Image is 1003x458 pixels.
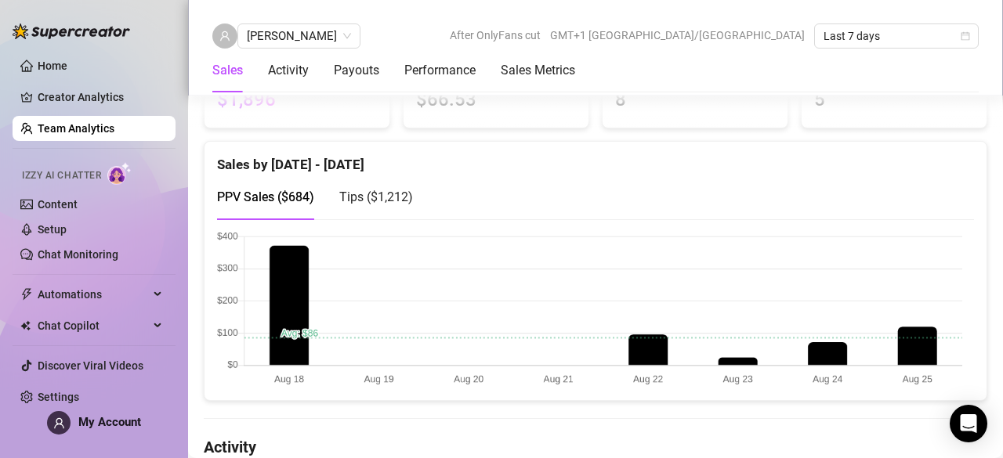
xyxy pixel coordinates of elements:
span: Izzy AI Chatter [22,168,101,183]
span: Last 7 days [824,24,969,48]
span: Matthew [247,24,351,48]
div: Sales [212,61,243,80]
div: Payouts [334,61,379,80]
div: Sales by [DATE] - [DATE] [217,142,974,175]
a: Team Analytics [38,122,114,135]
span: user [53,417,65,429]
span: 5 [814,85,974,115]
img: logo-BBDzfeDw.svg [13,23,130,39]
a: Creator Analytics [38,85,163,110]
a: Settings [38,391,79,403]
a: Chat Monitoring [38,248,118,261]
img: Chat Copilot [20,320,31,331]
span: My Account [78,415,141,429]
span: user [219,31,230,41]
span: Tips ( $1,212 ) [339,189,413,204]
span: Automations [38,282,149,307]
div: Performance [404,61,476,80]
span: Chat Copilot [38,313,149,338]
span: 8 [615,85,775,115]
h4: Activity [204,436,987,458]
a: Setup [38,223,67,236]
span: After OnlyFans cut [450,23,541,47]
a: Content [38,198,78,211]
span: thunderbolt [20,288,33,301]
img: AI Chatter [107,162,132,185]
span: GMT+1 [GEOGRAPHIC_DATA]/[GEOGRAPHIC_DATA] [550,23,805,47]
a: Discover Viral Videos [38,359,143,372]
span: calendar [961,31,970,41]
span: $66.53 [416,85,576,115]
div: Sales Metrics [501,61,575,80]
div: Open Intercom Messenger [950,405,987,442]
a: Home [38,60,67,72]
div: Activity [268,61,309,80]
span: PPV Sales ( $684 ) [217,189,314,204]
span: $1,896 [217,85,377,115]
